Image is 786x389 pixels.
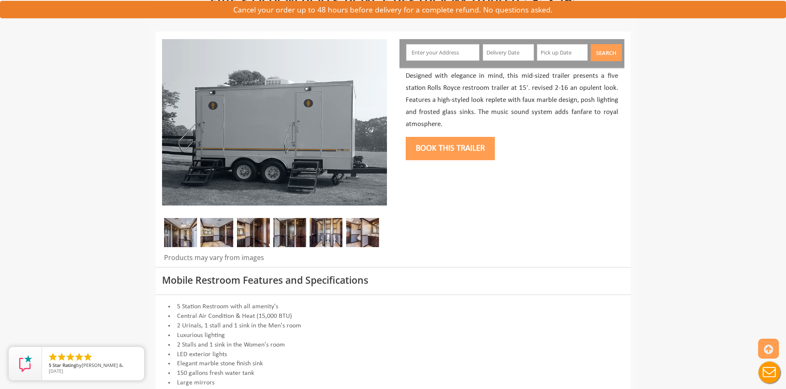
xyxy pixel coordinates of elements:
[162,359,624,369] li: Elegant marble stone finish sink
[49,363,137,369] span: by
[483,44,534,61] input: Delivery Date
[17,355,34,372] img: Review Rating
[65,352,75,362] li: 
[753,356,786,389] button: Live Chat
[162,350,624,359] li: LED exterior lights
[346,218,379,247] img: Restroom Trailer
[162,369,624,378] li: 150 gallons fresh water tank
[537,44,588,61] input: Pick up Date
[162,312,624,321] li: Central Air Condition & Heat (15,000 BTU)
[162,378,624,388] li: Large mirrors
[57,352,67,362] li: 
[162,253,387,267] div: Products may vary from images
[74,352,84,362] li: 
[406,137,495,160] button: Book this trailer
[237,218,270,247] img: Restroom Trailer
[591,44,622,61] button: Search
[49,368,63,374] span: [DATE]
[164,218,197,247] img: Restroom Trailer
[52,362,76,368] span: Star Rating
[406,70,618,131] p: Designed with elegance in mind, this mid-sized trailer presents a five station Rolls Royce restro...
[162,275,624,285] h3: Mobile Restroom Features and Specifications
[83,352,93,362] li: 
[273,218,306,247] img: Restroom Trailer
[48,352,58,362] li: 
[162,302,624,312] li: 5 Station Restroom with all amenity's
[406,44,479,61] input: Enter your Address
[162,340,624,350] li: 2 Stalls and 1 sink in the Women's room
[49,362,51,368] span: 5
[162,331,624,340] li: Luxurious lighting
[200,218,233,247] img: Restroom trailer rental
[309,218,342,247] img: Restroom Trailer
[82,362,124,368] span: [PERSON_NAME] &.
[162,321,624,331] li: 2 Urinals, 1 stall and 1 sink in the Men's room
[162,39,387,206] img: Full view of five station restroom trailer with two separate doors for men and women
